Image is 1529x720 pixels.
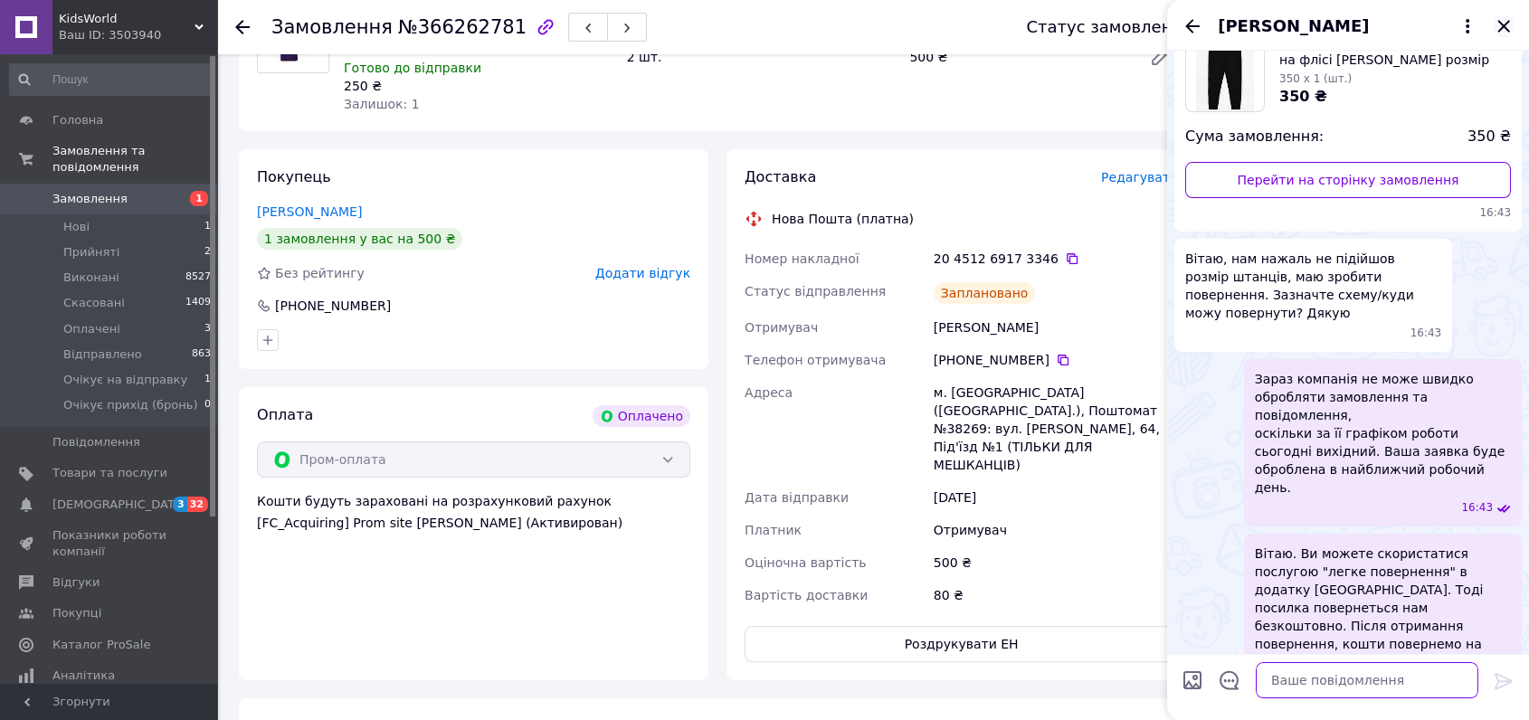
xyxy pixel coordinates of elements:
[1185,127,1324,147] span: Сума замовлення:
[204,321,211,337] span: 3
[257,514,690,532] div: [FC_Acquiring] Prom site [PERSON_NAME] (Активирован)
[934,282,1036,304] div: Заплановано
[275,266,365,280] span: Без рейтингу
[185,270,211,286] span: 8527
[593,405,690,427] div: Оплачено
[52,527,167,560] span: Показники роботи компанії
[257,406,313,423] span: Оплата
[204,397,211,413] span: 0
[745,385,793,400] span: Адреса
[1182,15,1203,37] button: Назад
[52,574,100,591] span: Відгуки
[271,16,393,38] span: Замовлення
[745,284,886,298] span: Статус відправлення
[1255,370,1511,497] span: Зараз компанія не може швидко обробляти замовлення та повідомлення, оскільки за її графіком робот...
[204,372,211,388] span: 1
[52,434,140,450] span: Повідомлення
[63,372,187,388] span: Очікує на відправку
[620,44,903,70] div: 2 шт.
[52,191,128,207] span: Замовлення
[273,297,393,315] div: [PHONE_NUMBER]
[1218,668,1241,692] button: Відкрити шаблони відповідей
[398,16,527,38] span: №366262781
[63,321,120,337] span: Оплачені
[934,351,1178,369] div: [PHONE_NUMBER]
[930,376,1182,481] div: м. [GEOGRAPHIC_DATA] ([GEOGRAPHIC_DATA].), Поштомат №38269: вул. [PERSON_NAME], 64, Під'їзд №1 (Т...
[63,219,90,235] span: Нові
[187,497,208,512] span: 32
[1493,15,1515,37] button: Закрити
[63,346,142,363] span: Відправлено
[745,588,868,602] span: Вартість доставки
[204,244,211,261] span: 2
[1142,39,1178,75] a: Редагувати
[63,397,198,413] span: Очікує прихід (бронь)
[52,497,186,513] span: [DEMOGRAPHIC_DATA]
[52,605,101,621] span: Покупці
[344,77,613,95] div: 250 ₴
[52,112,103,128] span: Головна
[1255,545,1511,671] span: Вітаю. Ви можете скористатися послугою "легке повернення" в додатку [GEOGRAPHIC_DATA]. Тоді посил...
[1185,162,1511,198] a: Перейти на сторінку замовлення
[192,346,211,363] span: 863
[1185,205,1511,221] span: 16:43 12.10.2025
[1410,326,1442,341] span: 16:43 12.10.2025
[745,168,816,185] span: Доставка
[930,546,1182,579] div: 500 ₴
[1279,72,1352,85] span: 350 x 1 (шт.)
[257,204,362,219] a: [PERSON_NAME]
[1026,18,1192,36] div: Статус замовлення
[1461,500,1493,516] span: 16:43 12.10.2025
[1279,88,1327,105] span: 350 ₴
[1196,33,1254,111] img: 6875915513_w160_h160_utepleni-sportivni-shtani.jpg
[344,97,420,111] span: Залишок: 1
[257,492,690,532] div: Кошти будуть зараховані на розрахунковий рахунок
[745,555,866,570] span: Оціночна вартість
[930,311,1182,344] div: [PERSON_NAME]
[257,168,331,185] span: Покупець
[204,219,211,235] span: 1
[930,514,1182,546] div: Отримувач
[745,490,849,505] span: Дата відправки
[745,626,1178,662] button: Роздрукувати ЕН
[934,250,1178,268] div: 20 4512 6917 3346
[745,320,818,335] span: Отримувач
[235,18,250,36] div: Повернутися назад
[745,251,859,266] span: Номер накладної
[1101,170,1178,185] span: Редагувати
[63,295,125,311] span: Скасовані
[257,228,462,250] div: 1 замовлення у вас на 500 ₴
[63,244,119,261] span: Прийняті
[52,465,167,481] span: Товари та послуги
[1279,33,1511,69] span: Утеплені спортивні штани дитячі на флісі [PERSON_NAME] розмір 104-110
[52,637,150,653] span: Каталог ProSale
[59,11,195,27] span: KidsWorld
[930,579,1182,611] div: 80 ₴
[59,27,217,43] div: Ваш ID: 3503940
[185,295,211,311] span: 1409
[745,523,802,537] span: Платник
[767,210,918,228] div: Нова Пошта (платна)
[902,44,1135,70] div: 500 ₴
[52,668,115,684] span: Аналітика
[1185,250,1441,322] span: Вітаю, нам нажаль не підійшов розмір штанців, маю зробити повернення. Зазначте схему/куди можу по...
[1467,127,1511,147] span: 350 ₴
[1218,14,1478,38] button: [PERSON_NAME]
[52,143,217,175] span: Замовлення та повідомлення
[190,191,208,206] span: 1
[1218,14,1369,38] span: [PERSON_NAME]
[344,61,481,75] span: Готово до відправки
[63,270,119,286] span: Виконані
[745,353,886,367] span: Телефон отримувача
[173,497,187,512] span: 3
[930,481,1182,514] div: [DATE]
[595,266,690,280] span: Додати відгук
[9,63,213,96] input: Пошук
